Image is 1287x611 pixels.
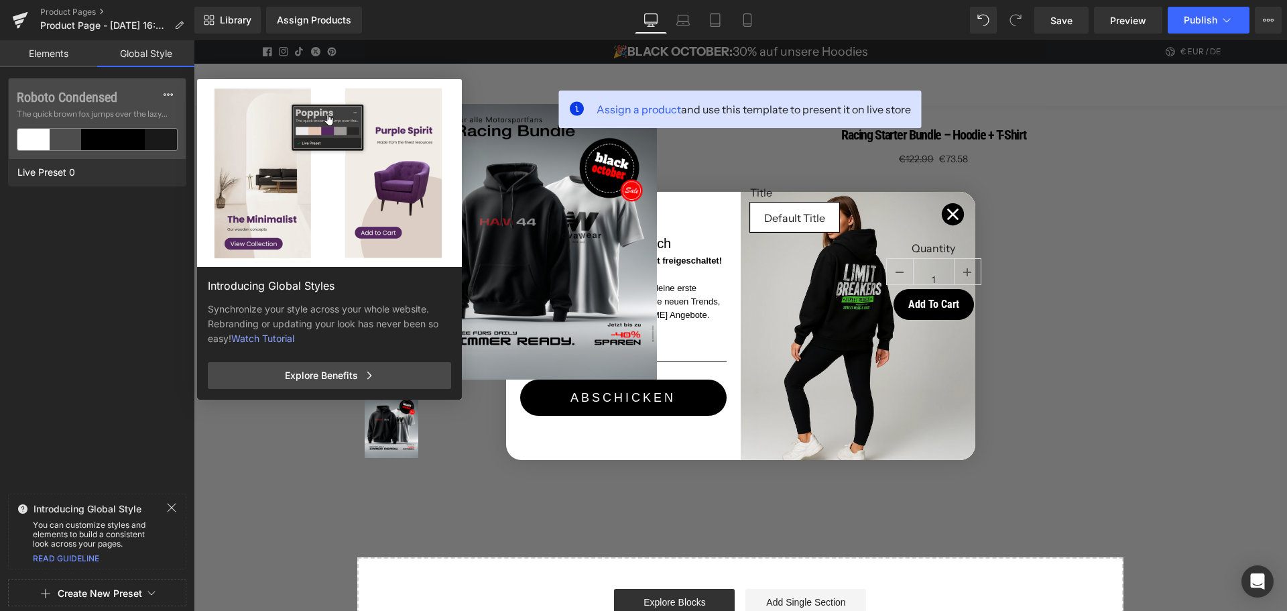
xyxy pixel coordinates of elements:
a: Racing Starter Bundle – Hoodie + T-Shirt [648,87,832,103]
a: Preview [1094,7,1162,34]
button: Redo [1002,7,1029,34]
a: Tablet [699,7,731,34]
span: The quick brown fox jumps over the lazy... [17,108,178,120]
a: Explore Blocks [420,549,541,575]
span: Product Page - [DATE] 16:22:36 [40,20,169,31]
span: Library [220,14,251,26]
div: Explore Benefits [208,362,451,389]
button: Create New Preset [58,579,142,608]
a: Add Single Section [552,549,672,575]
a: Global Style [97,40,194,67]
span: Live Preset 0 [14,164,78,181]
span: €122.99 [705,113,740,125]
div: Synchronize your style across your whole website. Rebranding or updating your look has never been... [208,302,451,346]
div: Open Intercom Messenger [1241,565,1274,598]
span: Publish [1184,15,1217,25]
label: Title [556,146,923,162]
a: Mobile [731,7,763,34]
span: Add To Cart [715,258,765,270]
a: New Library [194,7,261,34]
div: Assign Products [277,15,351,25]
img: Racing Starter Bundle – Hoodie + T-Shirt [243,64,463,339]
span: €73.58 [745,113,774,126]
label: Quantity [556,202,923,218]
span: Default Title [570,163,631,191]
button: More [1255,7,1282,34]
button: Publish [1168,7,1249,34]
span: Introducing Global Style [34,504,141,514]
a: Desktop [635,7,667,34]
span: and use this template to present it on live store [403,61,717,77]
a: READ GUIDELINE [33,553,99,563]
div: Introducing Global Styles [208,278,451,302]
a: Watch Tutorial [231,333,294,344]
span: Preview [1110,13,1146,27]
button: Add To Cart [700,249,780,280]
span: Save [1050,13,1072,27]
a: Laptop [667,7,699,34]
img: Racing Starter Bundle Hoodie und T-Shirt für Motorsportfans Mix & Match 10 [171,351,225,418]
a: Racing Starter Bundle Hoodie und T-Shirt für Motorsportfans Mix & Match 10 [171,351,229,422]
label: Roboto Condensed [17,89,178,105]
div: You can customize styles and elements to build a consistent look across your pages. [9,520,186,549]
button: Undo [970,7,997,34]
span: Assign a product [403,62,487,76]
a: Product Pages [40,7,194,17]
